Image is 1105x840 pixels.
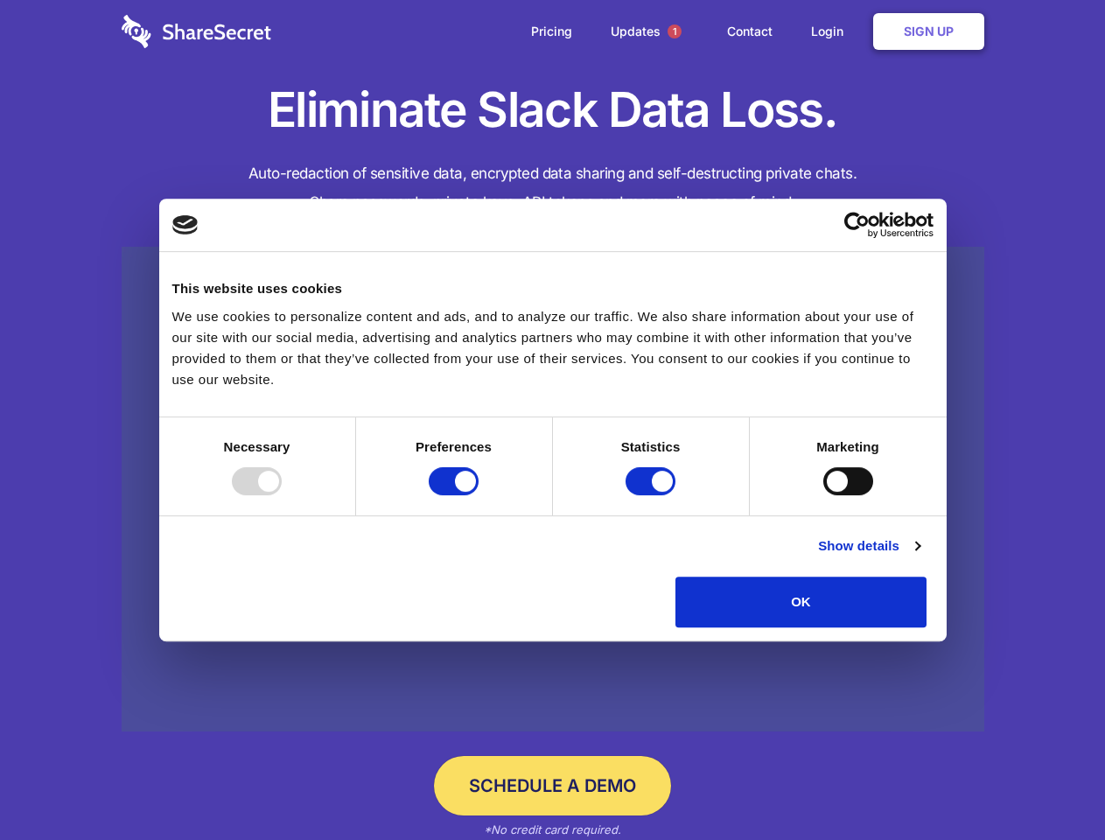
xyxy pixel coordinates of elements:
a: Show details [818,535,920,556]
a: Schedule a Demo [434,756,671,815]
div: We use cookies to personalize content and ads, and to analyze our traffic. We also share informat... [172,306,934,390]
strong: Marketing [816,439,879,454]
span: 1 [668,24,682,38]
a: Wistia video thumbnail [122,247,984,732]
img: logo [172,215,199,234]
strong: Statistics [621,439,681,454]
em: *No credit card required. [484,822,621,836]
div: This website uses cookies [172,278,934,299]
a: Contact [710,4,790,59]
a: Usercentrics Cookiebot - opens in a new window [780,212,934,238]
h4: Auto-redaction of sensitive data, encrypted data sharing and self-destructing private chats. Shar... [122,159,984,217]
a: Login [794,4,870,59]
strong: Necessary [224,439,290,454]
a: Sign Up [873,13,984,50]
img: logo-wordmark-white-trans-d4663122ce5f474addd5e946df7df03e33cb6a1c49d2221995e7729f52c070b2.svg [122,15,271,48]
h1: Eliminate Slack Data Loss. [122,79,984,142]
button: OK [675,577,927,627]
strong: Preferences [416,439,492,454]
a: Pricing [514,4,590,59]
